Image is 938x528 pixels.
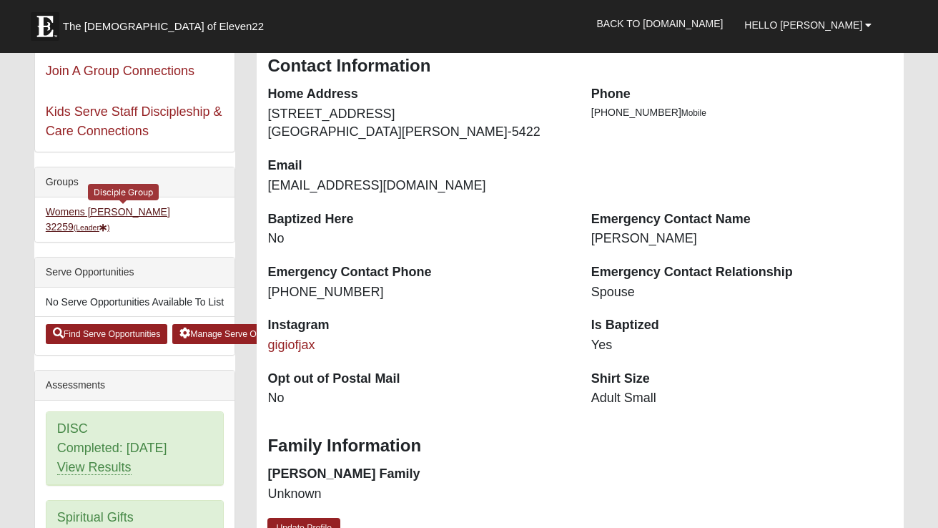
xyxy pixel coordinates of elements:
a: Manage Serve Opportunities [172,324,309,344]
a: The [DEMOGRAPHIC_DATA] of Eleven22 [24,5,310,41]
div: Serve Opportunities [35,258,235,288]
h3: Contact Information [267,56,893,77]
dd: [PERSON_NAME] [591,230,893,248]
dt: Phone [591,85,893,104]
a: Back to [DOMAIN_NAME] [586,6,734,41]
dt: [PERSON_NAME] Family [267,465,569,484]
dd: [PHONE_NUMBER] [267,283,569,302]
div: Disciple Group [88,184,159,200]
span: Hello [PERSON_NAME] [744,19,862,31]
li: [PHONE_NUMBER] [591,105,893,120]
a: Join A Group Connections [46,64,194,78]
a: gigiofjax [267,338,315,352]
dt: Emergency Contact Name [591,210,893,229]
dd: [EMAIL_ADDRESS][DOMAIN_NAME] [267,177,569,195]
dt: Emergency Contact Phone [267,263,569,282]
dt: Home Address [267,85,569,104]
a: Hello [PERSON_NAME] [734,7,882,43]
a: Kids Serve Staff Discipleship & Care Connections [46,104,222,138]
span: Mobile [681,108,706,118]
dd: No [267,389,569,408]
dt: Email [267,157,569,175]
dt: Baptized Here [267,210,569,229]
li: No Serve Opportunities Available To List [35,288,235,317]
dd: Yes [591,336,893,355]
dd: Unknown [267,485,569,504]
div: DISC Completed: [DATE] [46,412,224,485]
dd: [STREET_ADDRESS] [GEOGRAPHIC_DATA][PERSON_NAME]-5422 [267,105,569,142]
h3: Family Information [267,436,893,456]
span: The [DEMOGRAPHIC_DATA] of Eleven22 [63,19,264,34]
small: (Leader ) [74,223,110,232]
a: Find Serve Opportunities [46,324,168,344]
img: Eleven22 logo [31,12,59,41]
dd: No [267,230,569,248]
div: Assessments [35,371,235,401]
dt: Opt out of Postal Mail [267,370,569,388]
a: View Results [57,460,132,475]
dt: Emergency Contact Relationship [591,263,893,282]
dt: Instagram [267,316,569,335]
dd: Spouse [591,283,893,302]
div: Groups [35,167,235,197]
dt: Is Baptized [591,316,893,335]
a: Womens [PERSON_NAME] 32259(Leader) [46,206,170,233]
dt: Shirt Size [591,370,893,388]
dd: Adult Small [591,389,893,408]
